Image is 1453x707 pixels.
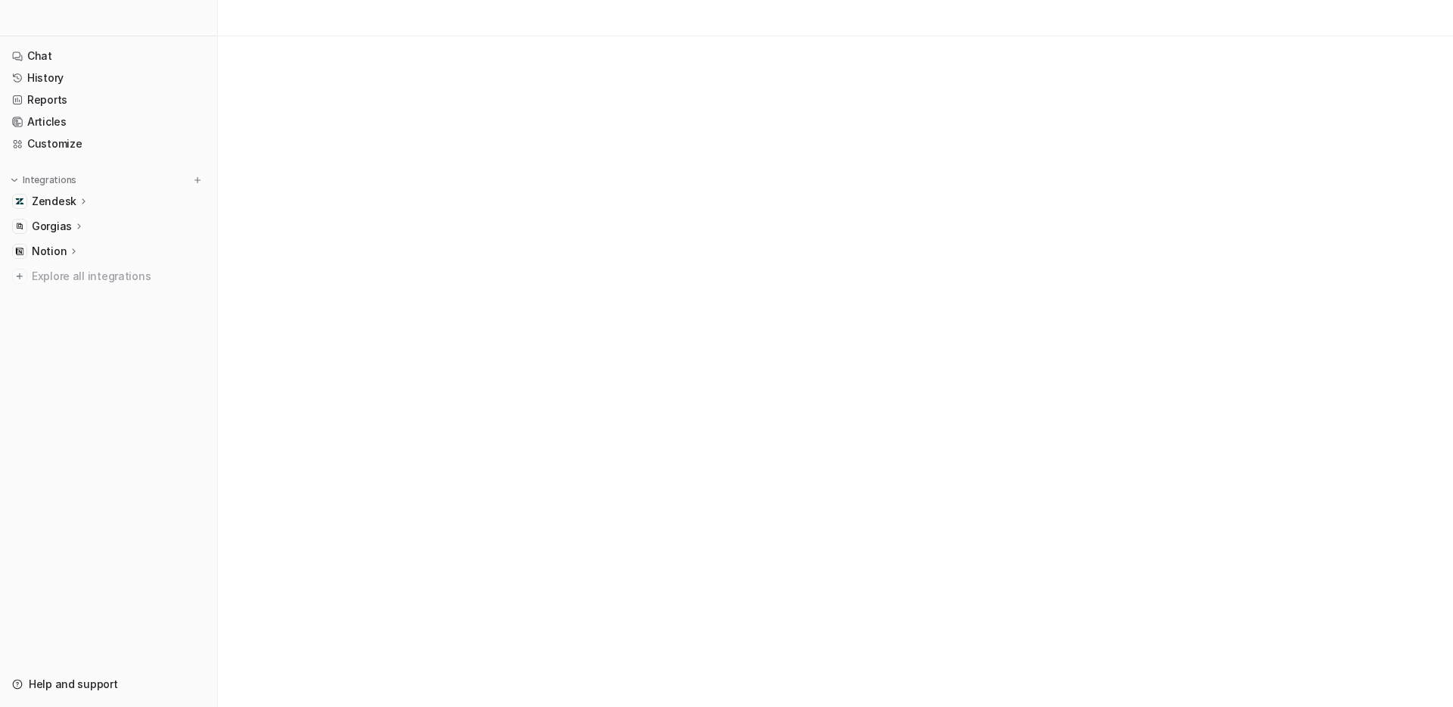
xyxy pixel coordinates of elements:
p: Zendesk [32,194,76,209]
img: Zendesk [15,197,24,206]
span: Explore all integrations [32,264,205,288]
p: Notion [32,244,67,259]
a: Explore all integrations [6,266,211,287]
a: Reports [6,89,211,111]
img: Notion [15,247,24,256]
a: Articles [6,111,211,132]
img: explore all integrations [12,269,27,284]
a: History [6,67,211,89]
a: Chat [6,45,211,67]
a: Help and support [6,674,211,695]
img: expand menu [9,175,20,185]
img: menu_add.svg [192,175,203,185]
p: Gorgias [32,219,72,234]
img: Gorgias [15,222,24,231]
p: Integrations [23,174,76,186]
a: Customize [6,133,211,154]
button: Integrations [6,173,81,188]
